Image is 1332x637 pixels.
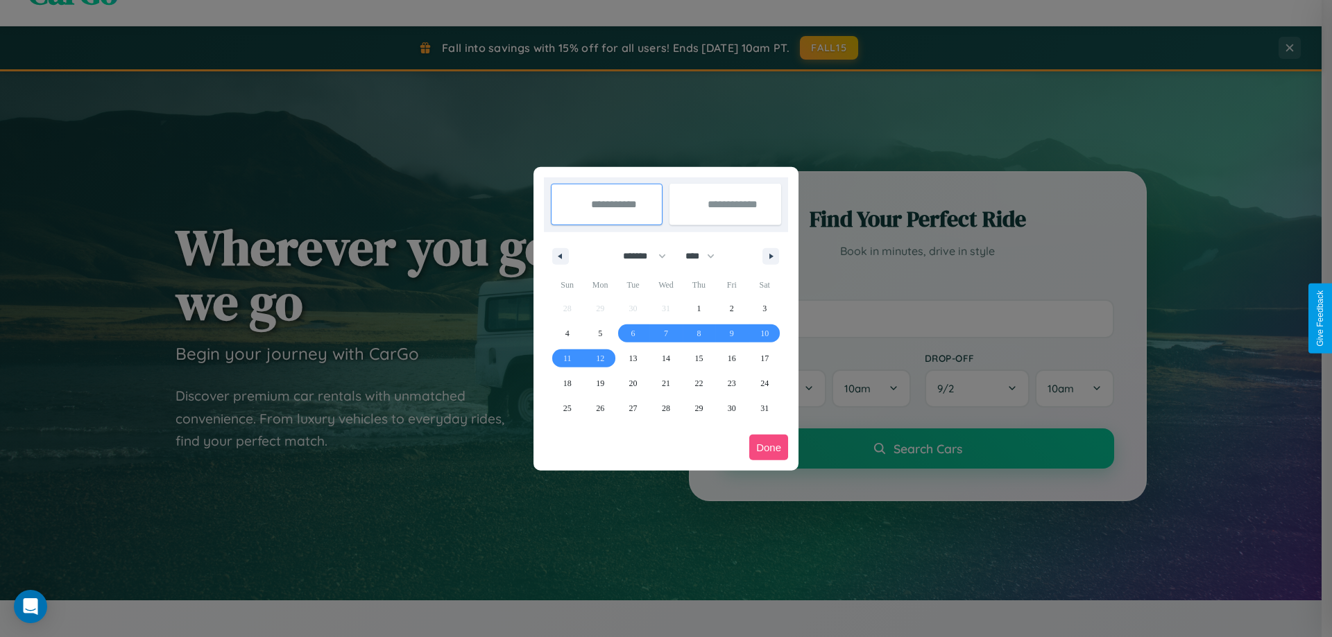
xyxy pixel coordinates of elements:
[617,371,649,396] button: 20
[697,321,701,346] span: 8
[565,321,570,346] span: 4
[760,371,769,396] span: 24
[551,371,583,396] button: 18
[583,346,616,371] button: 12
[617,321,649,346] button: 6
[631,321,635,346] span: 6
[749,274,781,296] span: Sat
[715,321,748,346] button: 9
[694,346,703,371] span: 15
[683,296,715,321] button: 1
[617,396,649,421] button: 27
[683,371,715,396] button: 22
[728,346,736,371] span: 16
[662,396,670,421] span: 28
[629,371,638,396] span: 20
[649,274,682,296] span: Wed
[563,396,572,421] span: 25
[583,274,616,296] span: Mon
[715,296,748,321] button: 2
[596,371,604,396] span: 19
[683,346,715,371] button: 15
[649,396,682,421] button: 28
[629,346,638,371] span: 13
[683,321,715,346] button: 8
[715,274,748,296] span: Fri
[1315,290,1325,347] div: Give Feedback
[730,321,734,346] span: 9
[649,371,682,396] button: 21
[551,396,583,421] button: 25
[649,346,682,371] button: 14
[662,346,670,371] span: 14
[662,371,670,396] span: 21
[551,321,583,346] button: 4
[715,396,748,421] button: 30
[683,396,715,421] button: 29
[583,396,616,421] button: 26
[617,274,649,296] span: Tue
[551,346,583,371] button: 11
[760,396,769,421] span: 31
[649,321,682,346] button: 7
[749,321,781,346] button: 10
[749,296,781,321] button: 3
[697,296,701,321] span: 1
[760,346,769,371] span: 17
[728,396,736,421] span: 30
[629,396,638,421] span: 27
[760,321,769,346] span: 10
[715,346,748,371] button: 16
[14,590,47,623] div: Open Intercom Messenger
[749,371,781,396] button: 24
[596,396,604,421] span: 26
[749,435,788,460] button: Done
[563,371,572,396] span: 18
[715,371,748,396] button: 23
[617,346,649,371] button: 13
[563,346,572,371] span: 11
[583,371,616,396] button: 19
[683,274,715,296] span: Thu
[551,274,583,296] span: Sun
[728,371,736,396] span: 23
[583,321,616,346] button: 5
[664,321,668,346] span: 7
[730,296,734,321] span: 2
[762,296,767,321] span: 3
[694,371,703,396] span: 22
[749,346,781,371] button: 17
[749,396,781,421] button: 31
[596,346,604,371] span: 12
[598,321,602,346] span: 5
[694,396,703,421] span: 29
